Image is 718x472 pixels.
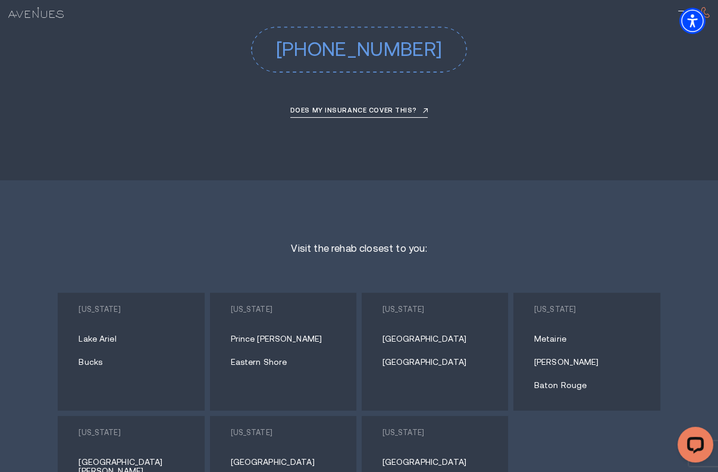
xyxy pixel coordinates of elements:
[668,422,718,472] iframe: LiveChat chat widget
[79,335,192,343] a: Lake Ariel
[382,305,424,314] a: [US_STATE]
[534,381,648,390] a: Baton Rouge
[231,429,272,437] a: [US_STATE]
[534,305,576,314] a: [US_STATE]
[534,335,648,343] a: Metairie
[251,27,467,73] a: call 1-866-701-2239
[231,458,344,467] a: [GEOGRAPHIC_DATA]
[79,305,120,314] a: [US_STATE]
[290,107,428,118] a: Does my insurance cover this?
[79,358,192,367] a: Bucks
[679,8,706,34] div: Accessibility Menu
[79,429,120,437] a: [US_STATE]
[382,335,496,343] a: [GEOGRAPHIC_DATA]
[534,358,648,367] a: [PERSON_NAME]
[382,358,496,367] a: [GEOGRAPHIC_DATA]
[231,305,272,314] a: [US_STATE]
[382,458,496,467] a: [GEOGRAPHIC_DATA]
[231,335,344,343] a: Prince [PERSON_NAME]
[231,358,344,367] a: Eastern Shore
[382,429,424,437] a: [US_STATE]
